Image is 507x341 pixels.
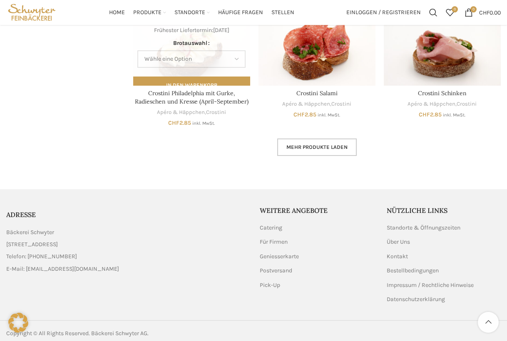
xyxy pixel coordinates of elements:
[443,112,465,118] small: inkl. MwSt.
[133,77,250,94] button: In den Warenkorb
[168,119,191,126] bdi: 2.85
[277,138,357,156] a: Mehr Produkte laden
[470,6,477,12] span: 0
[479,9,490,16] span: CHF
[387,206,501,215] h5: Nützliche Links
[6,264,247,274] a: List item link
[418,89,467,97] a: Crostini Schinken
[109,4,125,21] a: Home
[296,89,338,97] a: Crostini Salami
[154,27,213,34] span: Frühester Liefertermin:
[387,267,440,275] a: Bestellbedingungen
[133,109,250,116] div: ,
[286,144,348,151] span: Mehr Produkte laden
[260,281,281,289] a: Pick-Up
[133,9,162,17] span: Produkte
[260,238,288,246] a: Für Firmen
[384,7,501,86] a: Crostini Schinken
[260,267,293,275] a: Postversand
[174,9,205,17] span: Standorte
[419,111,442,118] bdi: 2.85
[384,100,501,108] div: ,
[6,228,54,237] span: Bäckerei Schwyter
[387,252,409,261] a: Kontakt
[260,206,374,215] h5: Weitere Angebote
[318,112,340,118] small: inkl. MwSt.
[478,312,499,333] a: Scroll to top button
[218,9,263,17] span: Häufige Fragen
[135,89,249,105] a: Crostini Philadelphia mit Gurke, Radieschen und Kresse (April-September)
[442,4,458,21] a: 0
[408,100,455,108] a: Apéro & Häppchen
[6,210,36,219] span: ADRESSE
[293,111,316,118] bdi: 2.85
[6,8,57,15] a: Site logo
[62,4,342,21] div: Main navigation
[6,240,58,249] span: [STREET_ADDRESS]
[331,100,351,108] a: Crostini
[387,238,411,246] a: Über Uns
[174,4,210,21] a: Standorte
[271,9,294,17] span: Stellen
[419,111,430,118] span: CHF
[387,224,461,232] a: Standorte & Öffnungszeiten
[282,100,330,108] a: Apéro & Häppchen
[133,4,166,21] a: Produkte
[425,4,442,21] a: Suchen
[387,295,446,304] a: Datenschutzerklärung
[258,7,375,86] a: Crostini Salami
[168,119,179,126] span: CHF
[109,9,125,17] span: Home
[342,4,425,21] a: Einloggen / Registrieren
[271,4,294,21] a: Stellen
[154,27,229,34] span: [DATE]
[157,109,205,116] a: Apéro & Häppchen
[452,6,458,12] span: 0
[479,9,501,16] bdi: 0.00
[206,109,226,116] a: Crostini
[6,329,249,338] div: Copyright © All Rights Reserved. Bäckerei Schwyter AG.
[173,39,210,48] label: Brotauswahl
[387,281,475,289] a: Impressum / Rechtliche Hinweise
[192,121,215,126] small: inkl. MwSt.
[460,4,505,21] a: 0 CHF0.00
[442,4,458,21] div: Meine Wunschliste
[6,252,247,261] a: List item link
[218,4,263,21] a: Häufige Fragen
[258,100,375,108] div: ,
[260,224,283,232] a: Catering
[293,111,305,118] span: CHF
[457,100,477,108] a: Crostini
[260,252,300,261] a: Geniesserkarte
[346,10,421,15] span: Einloggen / Registrieren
